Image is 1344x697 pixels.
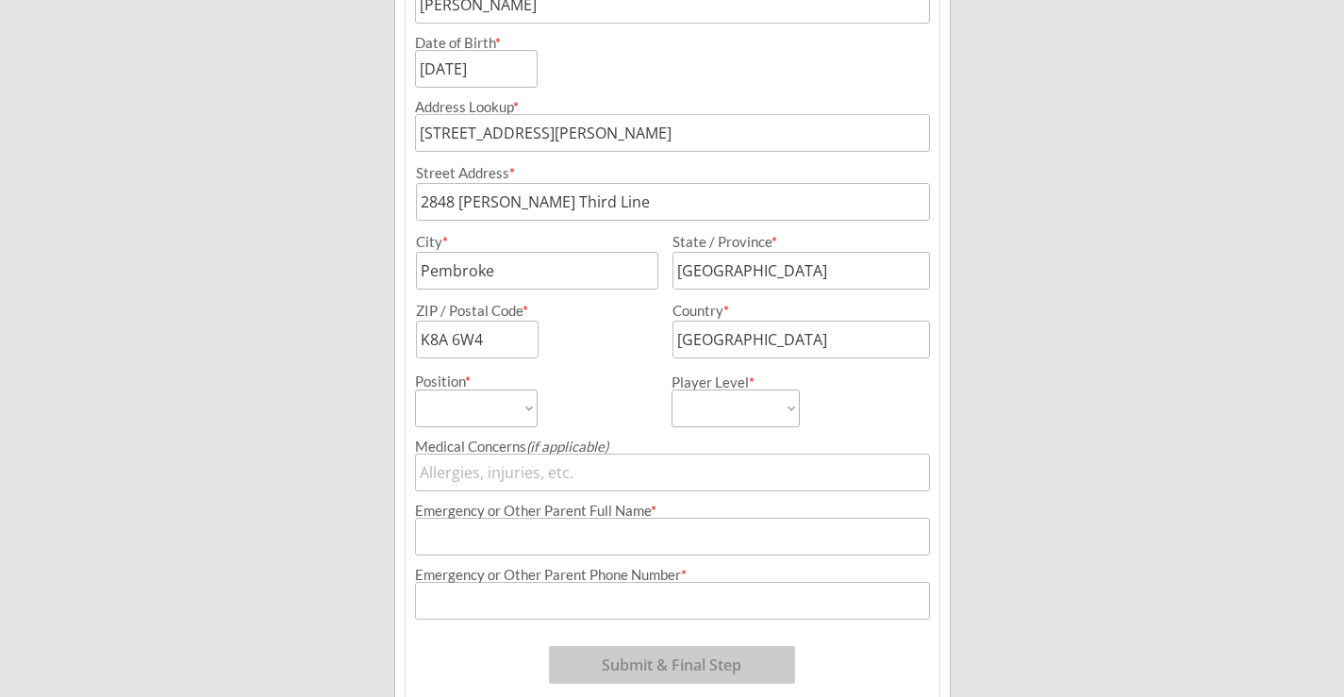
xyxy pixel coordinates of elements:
div: Player Level [672,375,800,390]
div: Country [672,304,907,318]
input: Allergies, injuries, etc. [415,454,930,491]
div: Emergency or Other Parent Full Name [415,504,930,518]
div: Address Lookup [415,100,930,114]
div: Emergency or Other Parent Phone Number [415,568,930,582]
div: Medical Concerns [415,440,930,454]
div: City [416,235,655,249]
div: Street Address [416,166,930,180]
em: (if applicable) [526,438,608,455]
button: Submit & Final Step [549,646,795,684]
div: ZIP / Postal Code [416,304,655,318]
div: State / Province [672,235,907,249]
input: Street, City, Province/State [415,114,930,152]
div: Position [415,374,512,389]
div: Date of Birth [415,36,512,50]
